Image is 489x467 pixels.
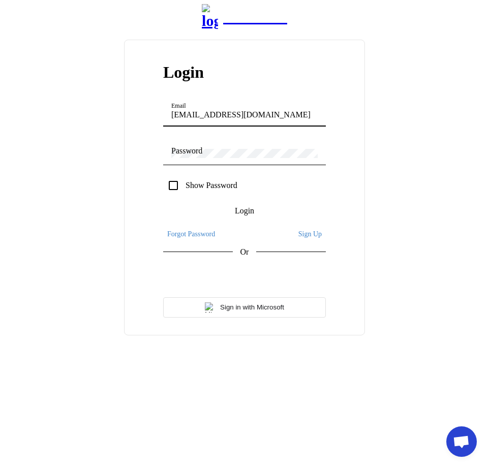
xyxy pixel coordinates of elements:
span: Or [240,247,249,257]
mat-label: Email [171,103,186,109]
iframe: Sign in with Google Button [158,266,331,288]
img: Microsoft logo [205,302,215,313]
button: Sign in with Microsoft [163,297,326,318]
img: logo [202,4,218,29]
button: Login [163,201,326,221]
span: Sign Up [298,230,322,238]
a: Open chat [446,426,477,457]
span: Forgot Password [167,230,215,238]
label: Show Password [184,181,237,190]
div: NZ Leads [223,8,287,25]
h1: Login [163,63,326,87]
mat-label: Password [171,146,202,155]
span: Login [235,206,254,215]
a: logoNZ Leads [202,4,287,29]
